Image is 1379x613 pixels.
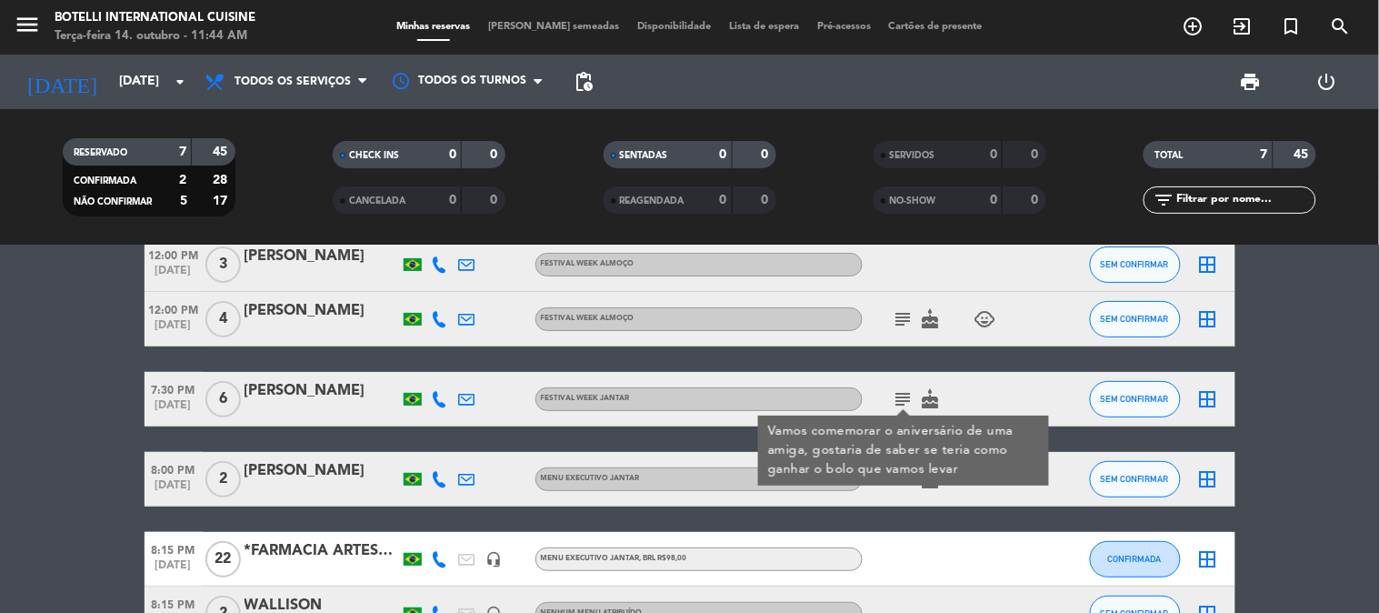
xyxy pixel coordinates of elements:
strong: 0 [761,148,772,161]
strong: 45 [1294,148,1313,161]
span: Disponibilidade [628,22,720,32]
i: exit_to_app [1232,15,1254,37]
span: SEM CONFIRMAR [1101,474,1169,484]
i: subject [893,388,914,410]
strong: 0 [491,194,502,206]
strong: 0 [491,148,502,161]
span: Pré-acessos [808,22,880,32]
i: add_circle_outline [1183,15,1204,37]
div: Vamos comemorar o aniversário de uma amiga, gostaria de saber se teria como ganhar o bolo que vam... [767,422,1039,479]
span: 2 [205,461,241,497]
button: SEM CONFIRMAR [1090,381,1181,417]
span: [PERSON_NAME] semeadas [479,22,628,32]
strong: 0 [720,194,727,206]
button: SEM CONFIRMAR [1090,246,1181,283]
strong: 45 [213,146,231,158]
strong: 0 [990,194,997,206]
span: FESTIVAL WEEK JANTAR [541,395,630,402]
strong: 0 [1031,148,1042,161]
div: Botelli International Cuisine [55,9,255,27]
span: 8:15 PM [145,538,203,559]
span: SEM CONFIRMAR [1101,394,1169,404]
span: , BRL R$98,00 [640,555,687,562]
span: print [1240,71,1262,93]
span: 4 [205,301,241,337]
span: SEM CONFIRMAR [1101,259,1169,269]
i: [DATE] [14,62,110,102]
strong: 0 [449,148,456,161]
div: [PERSON_NAME] [245,245,399,268]
i: cake [920,308,942,330]
span: 12:00 PM [145,298,203,319]
button: CONFIRMADA [1090,541,1181,578]
span: Todos os serviços [235,75,351,88]
span: [DATE] [145,399,203,420]
div: [PERSON_NAME] [245,299,399,323]
span: [DATE] [145,559,203,580]
div: [PERSON_NAME] [245,459,399,483]
button: SEM CONFIRMAR [1090,301,1181,337]
div: LOG OUT [1289,55,1365,109]
strong: 28 [213,174,231,186]
i: menu [14,11,41,38]
i: border_all [1197,308,1219,330]
span: pending_actions [573,71,595,93]
strong: 0 [990,148,997,161]
i: search [1330,15,1352,37]
span: 22 [205,541,241,578]
span: 7:30 PM [145,378,203,399]
i: power_settings_new [1316,71,1338,93]
strong: 0 [449,194,456,206]
span: SERVIDOS [890,151,935,160]
span: FESTIVAL WEEK ALMOÇO [541,260,635,267]
i: subject [893,308,914,330]
strong: 7 [1261,148,1268,161]
button: menu [14,11,41,45]
button: SEM CONFIRMAR [1090,461,1181,497]
span: Cartões de presente [880,22,992,32]
span: Minhas reservas [387,22,479,32]
span: CONFIRMADA [74,176,136,186]
span: SEM CONFIRMAR [1101,314,1169,324]
span: FESTIVAL WEEK ALMOÇO [541,315,635,322]
span: SENTADAS [620,151,668,160]
i: headset_mic [486,551,503,568]
i: border_all [1197,468,1219,490]
span: NO-SHOW [890,196,936,206]
span: CHECK INS [349,151,399,160]
span: [DATE] [145,479,203,500]
i: border_all [1197,548,1219,570]
strong: 7 [179,146,186,158]
span: [DATE] [145,265,203,286]
i: child_care [974,308,996,330]
span: MENU EXECUTIVO JANTAR [541,555,687,562]
input: Filtrar por nome... [1174,190,1315,210]
strong: 0 [720,148,727,161]
i: cake [920,388,942,410]
div: [PERSON_NAME] [245,379,399,403]
strong: 0 [1031,194,1042,206]
i: arrow_drop_down [169,71,191,93]
i: border_all [1197,388,1219,410]
strong: 17 [213,195,231,207]
span: NÃO CONFIRMAR [74,197,152,206]
strong: 2 [179,174,186,186]
span: RESERVADO [74,148,127,157]
span: CONFIRMADA [1108,554,1162,564]
span: REAGENDADA [620,196,685,206]
div: *FARMACIA ARTESANAL ( TAXA 100$ PG ) [245,539,399,563]
span: Lista de espera [720,22,808,32]
span: 12:00 PM [145,244,203,265]
span: TOTAL [1154,151,1183,160]
span: [DATE] [145,319,203,340]
span: MENU EXECUTIVO JANTAR [541,475,640,482]
span: CANCELADA [349,196,405,206]
i: border_all [1197,254,1219,276]
span: 6 [205,381,241,417]
i: filter_list [1153,189,1174,211]
span: 3 [205,246,241,283]
span: 8:00 PM [145,458,203,479]
div: Terça-feira 14. outubro - 11:44 AM [55,27,255,45]
i: turned_in_not [1281,15,1303,37]
strong: 5 [180,195,187,207]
